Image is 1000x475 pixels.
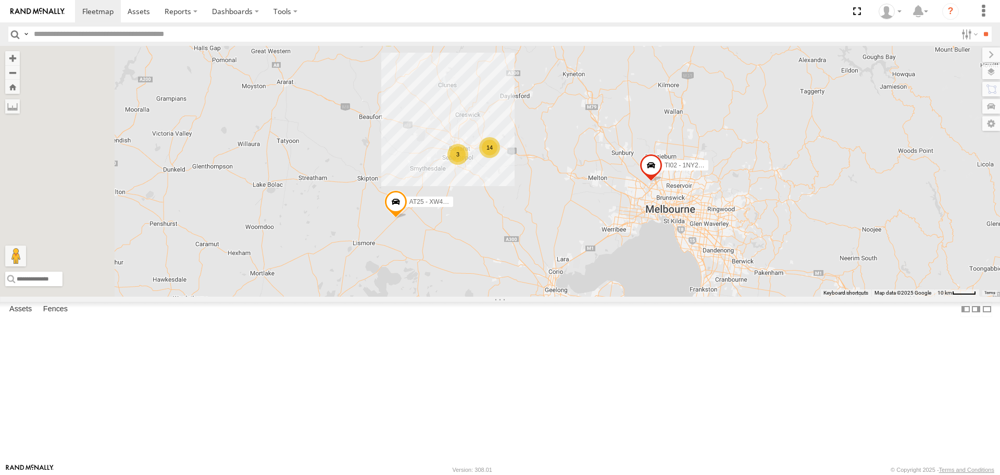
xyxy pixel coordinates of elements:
label: Map Settings [982,116,1000,131]
i: ? [942,3,959,20]
div: 14 [479,137,500,158]
div: Version: 308.01 [453,467,492,473]
button: Map scale: 10 km per 42 pixels [934,289,979,297]
label: Search Filter Options [957,27,980,42]
div: © Copyright 2025 - [891,467,994,473]
label: Dock Summary Table to the Left [960,302,971,317]
label: Dock Summary Table to the Right [971,302,981,317]
a: Visit our Website [6,465,54,475]
label: Search Query [22,27,30,42]
div: 3 [447,144,468,165]
button: Keyboard shortcuts [823,289,868,297]
label: Hide Summary Table [982,302,992,317]
button: Drag Pegman onto the map to open Street View [5,246,26,266]
button: Zoom out [5,65,20,80]
span: AT25 - XW40GB [409,199,455,206]
button: Zoom Home [5,80,20,94]
span: 10 km [938,290,952,296]
span: TI02 - 1NY2RG [665,162,708,169]
img: rand-logo.svg [10,8,65,15]
div: Adam Falloon [875,4,905,19]
a: Terms and Conditions [939,467,994,473]
span: Map data ©2025 Google [874,290,931,296]
label: Measure [5,99,20,114]
label: Fences [38,302,73,317]
label: Assets [4,302,37,317]
a: Terms (opens in new tab) [984,290,995,295]
button: Zoom in [5,51,20,65]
